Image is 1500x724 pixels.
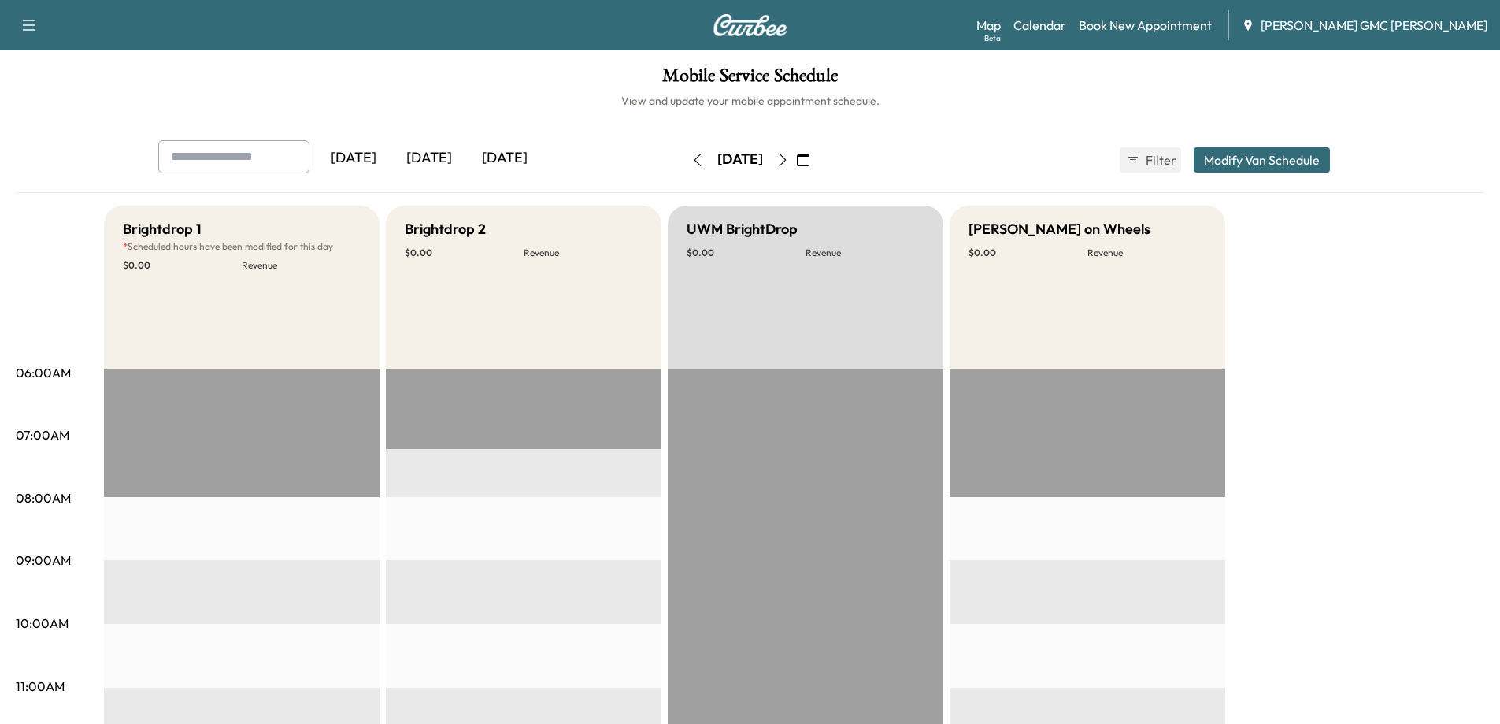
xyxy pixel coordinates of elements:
a: MapBeta [976,16,1001,35]
p: Scheduled hours have been modified for this day [123,240,361,253]
div: [DATE] [467,140,543,176]
h6: View and update your mobile appointment schedule. [16,93,1484,109]
span: [PERSON_NAME] GMC [PERSON_NAME] [1261,16,1487,35]
p: 11:00AM [16,677,65,696]
div: [DATE] [316,140,391,176]
p: 06:00AM [16,363,71,382]
div: [DATE] [391,140,467,176]
h1: Mobile Service Schedule [16,66,1484,93]
button: Filter [1120,147,1181,173]
p: $ 0.00 [405,247,524,259]
p: 08:00AM [16,488,71,507]
p: Revenue [242,259,361,272]
p: 10:00AM [16,614,69,633]
div: Beta [984,32,1001,44]
p: 07:00AM [16,425,69,444]
a: Book New Appointment [1079,16,1212,35]
p: $ 0.00 [969,247,1087,259]
h5: UWM BrightDrop [687,218,798,240]
p: Revenue [806,247,924,259]
button: Modify Van Schedule [1194,147,1330,173]
span: Filter [1146,150,1174,169]
div: [DATE] [717,150,763,169]
p: $ 0.00 [123,259,242,272]
p: Revenue [1087,247,1206,259]
p: 09:00AM [16,551,71,570]
a: Calendar [1013,16,1066,35]
h5: Brightdrop 1 [123,218,202,240]
h5: Brightdrop 2 [405,218,486,240]
p: Revenue [524,247,643,259]
img: Curbee Logo [713,14,788,36]
h5: [PERSON_NAME] on Wheels [969,218,1150,240]
p: $ 0.00 [687,247,806,259]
